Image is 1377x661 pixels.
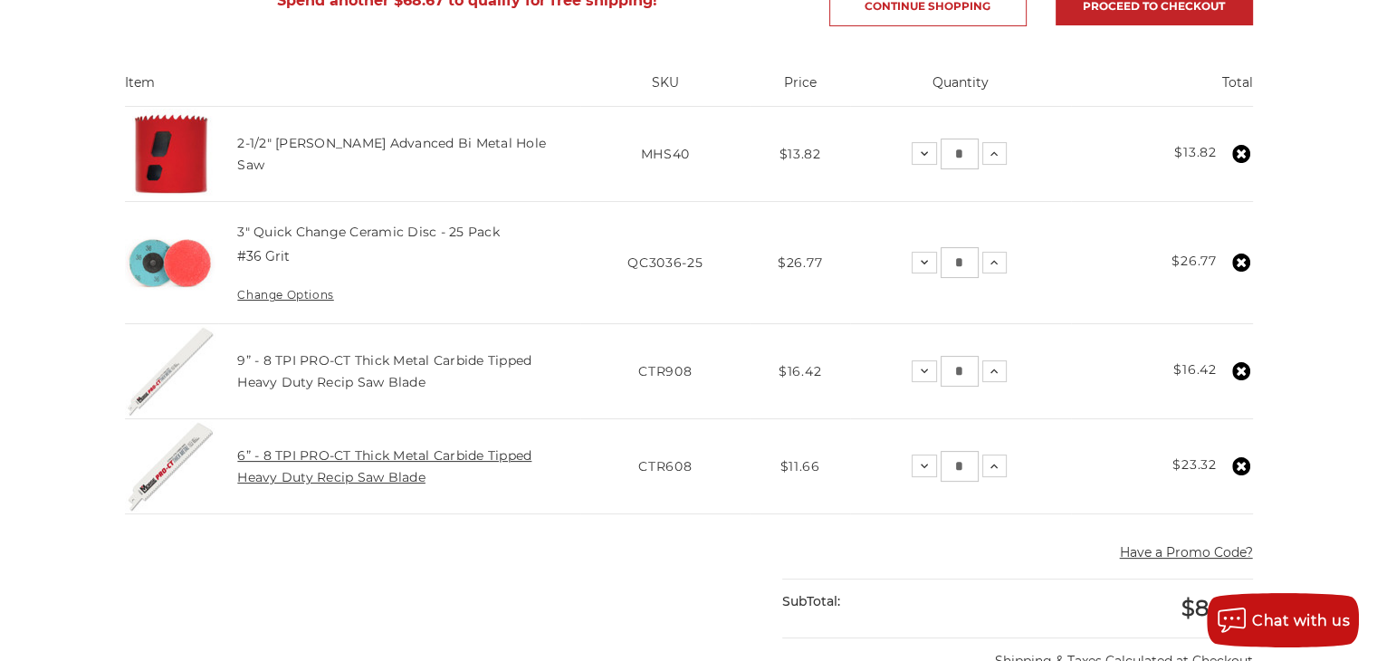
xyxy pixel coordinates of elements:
[641,146,691,162] span: MHS40
[1173,361,1216,378] strong: $16.42
[750,73,849,106] th: Price
[941,139,979,169] input: 2-1/2" Morse Advanced Bi Metal Hole Saw Quantity:
[782,580,1018,624] div: SubTotal:
[1181,595,1253,621] span: $80.33
[237,352,531,390] a: 9” - 8 TPI PRO-CT Thick Metal Carbide Tipped Heavy Duty Recip Saw Blade
[638,458,692,474] span: CTR608
[125,109,215,199] img: 2-1/2" Morse Advanced Bi Metal Hole Saw
[1174,144,1216,160] strong: $13.82
[1207,593,1359,647] button: Chat with us
[237,247,290,266] dd: #36 Grit
[638,363,692,379] span: CTR908
[941,451,979,482] input: 6” - 8 TPI PRO-CT Thick Metal Carbide Tipped Heavy Duty Recip Saw Blade Quantity:
[237,135,546,173] a: 2-1/2" [PERSON_NAME] Advanced Bi Metal Hole Saw
[125,73,581,106] th: Item
[1171,253,1216,269] strong: $26.77
[1252,612,1350,629] span: Chat with us
[850,73,1072,106] th: Quantity
[1172,456,1216,473] strong: $23.32
[627,254,703,271] span: QC3036-25
[941,356,979,387] input: 9” - 8 TPI PRO-CT Thick Metal Carbide Tipped Heavy Duty Recip Saw Blade Quantity:
[779,146,820,162] span: $13.82
[1071,73,1252,106] th: Total
[779,363,821,379] span: $16.42
[1120,543,1253,562] button: Have a Promo Code?
[941,247,979,278] input: 3" Quick Change Ceramic Disc - 25 Pack Quantity:
[125,217,215,308] img: 3" Quick Change Ceramic Disc - 25 Pack
[237,288,333,302] a: Change Options
[779,458,819,474] span: $11.66
[125,421,215,512] img: MK Morse Pro Line-CT 6 inch 8 TPI thick metal reciprocating saw blade, carbide-tipped for heavy-d...
[778,254,822,271] span: $26.77
[580,73,750,106] th: SKU
[237,447,531,485] a: 6” - 8 TPI PRO-CT Thick Metal Carbide Tipped Heavy Duty Recip Saw Blade
[125,326,215,417] img: Morse PRO-CT 9 inch 8 TPI thick metal reciprocating saw blade, carbide-tipped for heavy-duty cutt...
[237,224,500,240] a: 3" Quick Change Ceramic Disc - 25 Pack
